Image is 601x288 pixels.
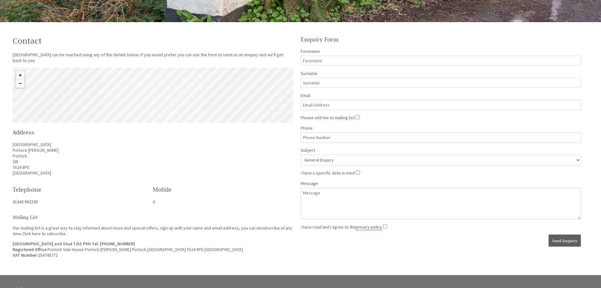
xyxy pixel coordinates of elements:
label: Forename [301,48,581,54]
p: [GEOGRAPHIC_DATA] Porlock [PERSON_NAME] Porlock GB TA24 8PE [GEOGRAPHIC_DATA] [13,142,293,176]
button: Zoom out [16,79,24,88]
label: Please add me to mailing list [301,115,355,120]
input: Phone Number [301,132,581,143]
a: Click here to subscribe [22,231,66,236]
a: 01643 862338 [13,199,38,205]
a: 0 [153,199,155,205]
label: Subject [301,147,581,153]
label: Email [301,93,581,98]
h1: Contact [13,36,293,46]
label: Phone [301,125,581,131]
p: [GEOGRAPHIC_DATA] can be reached using any of the details below. If you would prefer you can use ... [13,52,293,63]
label: I have read and I agree to the [301,224,382,230]
button: Send Enquiry [549,235,581,247]
p: Porlock Vale House Porlock [PERSON_NAME] Porlock [GEOGRAPHIC_DATA] TA24 8PE [GEOGRAPHIC_DATA] 254... [13,241,293,258]
h2: Mobile [153,186,285,193]
input: Surname [301,78,581,88]
input: Email Address [301,100,581,110]
label: Message [301,181,581,186]
h2: Enquiry Form [301,35,581,43]
h3: Mailing List [13,214,293,220]
strong: [GEOGRAPHIC_DATA] and Stud T/AS PVH Tel: [PHONE_NUMBER] [13,241,135,247]
h2: Address [13,128,293,136]
a: privacy policy [356,224,382,230]
canvas: Map [13,68,293,123]
button: Zoom in [16,71,24,79]
label: I have a specific date in mind [301,170,355,176]
input: Forename [301,56,581,66]
strong: VAT Number: [13,252,38,258]
strong: Registered Office: [13,247,48,252]
p: Our mailing list is a great way to stay informed about news and special offers, sign up with your... [13,225,293,236]
label: Surname [301,70,581,76]
h2: Telephone [13,186,145,193]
